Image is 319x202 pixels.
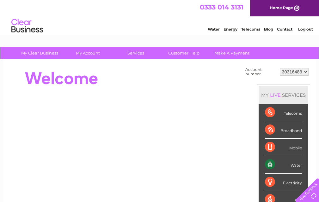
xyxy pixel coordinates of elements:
[265,121,302,139] div: Broadband
[200,3,243,11] a: 0333 014 3131
[110,47,162,59] a: Services
[265,156,302,173] div: Water
[206,47,258,59] a: Make A Payment
[208,27,220,32] a: Water
[14,47,66,59] a: My Clear Business
[62,47,114,59] a: My Account
[264,27,273,32] a: Blog
[265,139,302,156] div: Mobile
[158,47,210,59] a: Customer Help
[11,16,43,36] img: logo.png
[10,3,309,31] div: Clear Business is a trading name of Verastar Limited (registered in [GEOGRAPHIC_DATA] No. 3667643...
[241,27,260,32] a: Telecoms
[265,104,302,121] div: Telecoms
[265,174,302,191] div: Electricity
[269,92,282,98] div: LIVE
[244,66,278,78] td: Account number
[277,27,292,32] a: Contact
[224,27,237,32] a: Energy
[298,27,313,32] a: Log out
[259,86,308,104] div: MY SERVICES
